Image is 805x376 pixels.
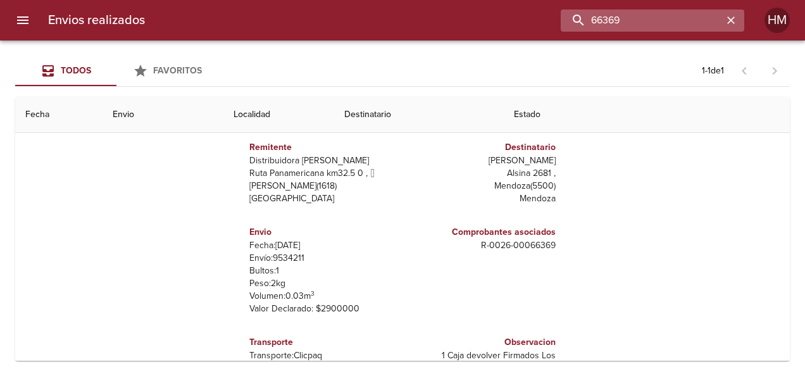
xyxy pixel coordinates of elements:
[408,154,556,167] p: [PERSON_NAME]
[249,141,397,154] h6: Remitente
[103,97,223,133] th: Envio
[702,65,724,77] p: 1 - 1 de 1
[764,8,790,33] div: HM
[408,167,556,180] p: Alsina 2681 ,
[249,192,397,205] p: [GEOGRAPHIC_DATA]
[61,65,91,76] span: Todos
[408,225,556,239] h6: Comprobantes asociados
[408,141,556,154] h6: Destinatario
[15,56,218,86] div: Tabs Envios
[408,180,556,192] p: Mendoza ( 5500 )
[249,154,397,167] p: Distribuidora [PERSON_NAME]
[311,289,315,298] sup: 3
[408,192,556,205] p: Mendoza
[249,252,397,265] p: Envío: 9534211
[249,303,397,315] p: Valor Declarado: $ 2900000
[153,65,202,76] span: Favoritos
[408,349,556,375] p: 1 Caja devolver Firmados Los Documentos adjuntos..
[249,290,397,303] p: Volumen: 0.03 m
[15,97,103,133] th: Fecha
[249,335,397,349] h6: Transporte
[408,239,556,252] p: R - 0026 - 00066369
[504,97,790,133] th: Estado
[249,239,397,252] p: Fecha: [DATE]
[48,10,145,30] h6: Envios realizados
[759,56,790,86] span: Pagina siguiente
[729,64,759,77] span: Pagina anterior
[249,225,397,239] h6: Envio
[561,9,723,32] input: buscar
[249,180,397,192] p: [PERSON_NAME] ( 1618 )
[249,277,397,290] p: Peso: 2 kg
[249,167,397,180] p: Ruta Panamericana km32.5 0 ,  
[249,265,397,277] p: Bultos: 1
[8,5,38,35] button: menu
[408,335,556,349] h6: Observacion
[334,97,504,133] th: Destinatario
[249,349,397,362] p: Transporte: Clicpaq
[764,8,790,33] div: Abrir información de usuario
[223,97,334,133] th: Localidad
